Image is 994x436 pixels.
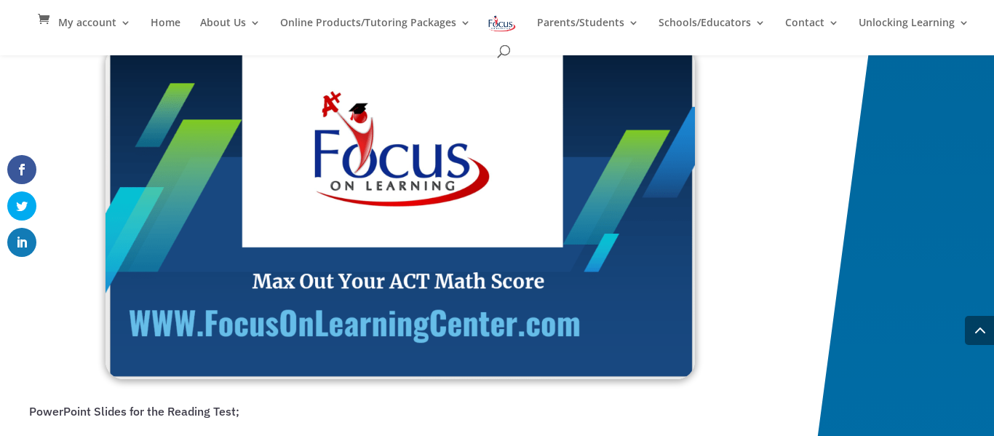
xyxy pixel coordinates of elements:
[785,17,839,42] a: Contact
[487,13,517,34] img: Focus on Learning
[106,46,695,379] img: Math Jumpstart Screenshot TPS
[200,17,261,42] a: About Us
[280,17,471,42] a: Online Products/Tutoring Packages
[29,401,793,433] p: PowerPoint Slides for the Reading Test;
[659,17,766,42] a: Schools/Educators
[537,17,639,42] a: Parents/Students
[859,17,969,42] a: Unlocking Learning
[106,365,695,383] a: Digital ACT Prep English/Reading Workbook
[58,17,131,42] a: My account
[151,17,180,42] a: Home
